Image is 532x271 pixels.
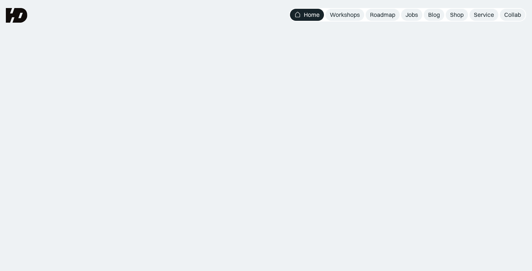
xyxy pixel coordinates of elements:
[500,9,525,21] a: Collab
[469,9,498,21] a: Service
[450,11,464,19] div: Shop
[401,9,422,21] a: Jobs
[474,11,494,19] div: Service
[370,11,395,19] div: Roadmap
[304,11,320,19] div: Home
[366,9,400,21] a: Roadmap
[428,11,440,19] div: Blog
[325,9,364,21] a: Workshops
[424,9,444,21] a: Blog
[330,11,360,19] div: Workshops
[290,9,324,21] a: Home
[504,11,521,19] div: Collab
[405,11,418,19] div: Jobs
[446,9,468,21] a: Shop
